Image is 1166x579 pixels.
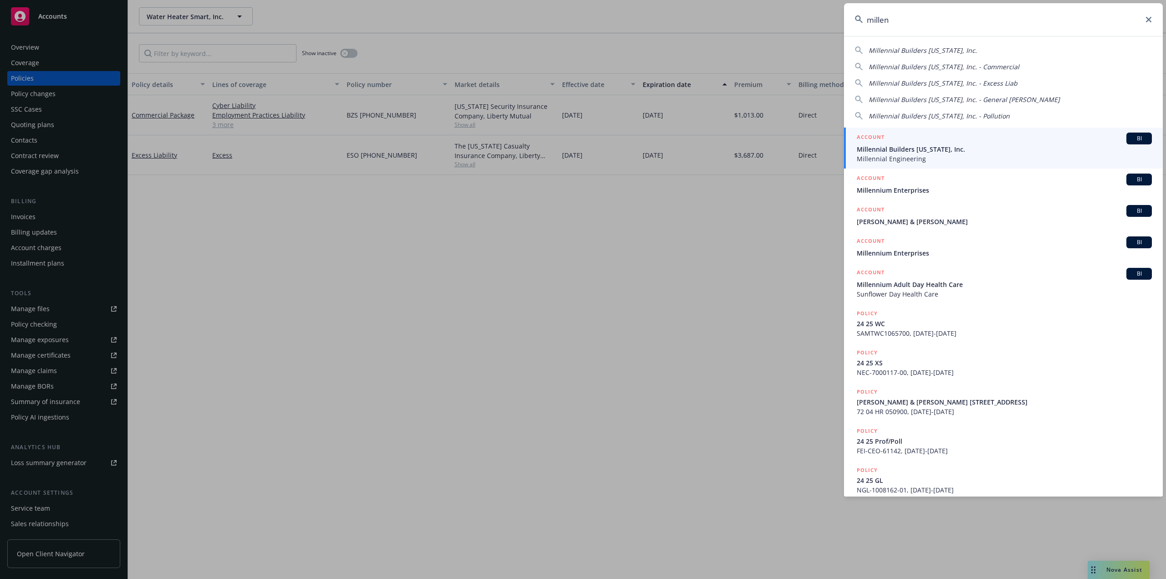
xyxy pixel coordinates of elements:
span: BI [1130,207,1148,215]
span: 24 25 WC [857,319,1152,328]
a: ACCOUNTBIMillennium Enterprises [844,169,1163,200]
span: BI [1130,238,1148,246]
a: ACCOUNTBIMillennial Builders [US_STATE], Inc.Millennial Engineering [844,128,1163,169]
h5: POLICY [857,348,878,357]
span: NGL-1008162-01, [DATE]-[DATE] [857,485,1152,495]
h5: ACCOUNT [857,133,885,143]
span: BI [1130,175,1148,184]
h5: ACCOUNT [857,174,885,184]
span: Millennial Builders [US_STATE], Inc. [857,144,1152,154]
h5: ACCOUNT [857,205,885,216]
a: POLICY24 25 GLNGL-1008162-01, [DATE]-[DATE] [844,461,1163,500]
span: Millennium Adult Day Health Care [857,280,1152,289]
span: 72 04 HR 050900, [DATE]-[DATE] [857,407,1152,416]
h5: ACCOUNT [857,268,885,279]
span: 24 25 XS [857,358,1152,368]
h5: POLICY [857,466,878,475]
span: Millennium Enterprises [857,185,1152,195]
span: [PERSON_NAME] & [PERSON_NAME] [STREET_ADDRESS] [857,397,1152,407]
span: Millennial Builders [US_STATE], Inc. - Commercial [869,62,1019,71]
a: POLICY[PERSON_NAME] & [PERSON_NAME] [STREET_ADDRESS]72 04 HR 050900, [DATE]-[DATE] [844,382,1163,421]
h5: POLICY [857,426,878,436]
a: POLICY24 25 XSNEC-7000117-00, [DATE]-[DATE] [844,343,1163,382]
h5: ACCOUNT [857,236,885,247]
span: 24 25 Prof/Poll [857,436,1152,446]
span: 24 25 GL [857,476,1152,485]
span: BI [1130,270,1148,278]
span: SAMTWC1065700, [DATE]-[DATE] [857,328,1152,338]
h5: POLICY [857,387,878,396]
a: ACCOUNTBIMillennium Enterprises [844,231,1163,263]
a: ACCOUNTBIMillennium Adult Day Health CareSunflower Day Health Care [844,263,1163,304]
span: Millennial Builders [US_STATE], Inc. - Excess Liab [869,79,1018,87]
span: Millennium Enterprises [857,248,1152,258]
span: NEC-7000117-00, [DATE]-[DATE] [857,368,1152,377]
span: Millennial Builders [US_STATE], Inc. - General [PERSON_NAME] [869,95,1060,104]
span: Millennial Engineering [857,154,1152,164]
span: Sunflower Day Health Care [857,289,1152,299]
a: POLICY24 25 Prof/PollFEI-CEO-61142, [DATE]-[DATE] [844,421,1163,461]
span: FEI-CEO-61142, [DATE]-[DATE] [857,446,1152,456]
span: [PERSON_NAME] & [PERSON_NAME] [857,217,1152,226]
span: Millennial Builders [US_STATE], Inc. [869,46,977,55]
span: BI [1130,134,1148,143]
h5: POLICY [857,309,878,318]
input: Search... [844,3,1163,36]
a: POLICY24 25 WCSAMTWC1065700, [DATE]-[DATE] [844,304,1163,343]
a: ACCOUNTBI[PERSON_NAME] & [PERSON_NAME] [844,200,1163,231]
span: Millennial Builders [US_STATE], Inc. - Pollution [869,112,1010,120]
